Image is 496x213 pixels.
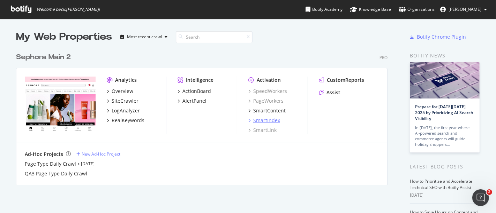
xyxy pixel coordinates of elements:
[257,77,281,84] div: Activation
[415,125,474,147] div: In [DATE], the first year where AI-powered search and commerce agents will guide holiday shoppers…
[248,117,280,124] a: SmartIndex
[248,97,284,104] a: PageWorkers
[178,97,206,104] a: AlertPanel
[410,163,480,171] div: Latest Blog Posts
[472,189,489,206] iframe: Intercom live chat
[25,151,63,158] div: Ad-Hoc Projects
[449,6,481,12] span: Louise Huang
[16,52,71,62] div: Sephora Main 2
[182,97,206,104] div: AlertPanel
[107,117,144,124] a: RealKeywords
[16,52,74,62] a: Sephora Main 2
[410,33,466,40] a: Botify Chrome Plugin
[82,151,120,157] div: New Ad-Hoc Project
[253,107,286,114] div: SmartContent
[248,127,277,134] a: SmartLink
[379,55,388,61] div: Pro
[25,170,87,177] a: QA3 Page Type Daily Crawl
[319,89,340,96] a: Assist
[410,52,480,60] div: Botify news
[410,178,472,190] a: How to Prioritize and Accelerate Technical SEO with Botify Assist
[25,160,76,167] a: Page Type Daily Crawl
[327,77,364,84] div: CustomReports
[25,77,96,133] img: www.sephora.com
[248,88,287,95] a: SpeedWorkers
[76,151,120,157] a: New Ad-Hoc Project
[410,192,480,198] div: [DATE]
[410,62,480,98] img: Prepare for Black Friday 2025 by Prioritizing AI Search Visibility
[253,117,280,124] div: SmartIndex
[112,117,144,124] div: RealKeywords
[107,107,140,114] a: LogAnalyzer
[112,107,140,114] div: LogAnalyzer
[306,6,343,13] div: Botify Academy
[107,88,133,95] a: Overview
[16,30,112,44] div: My Web Properties
[107,97,138,104] a: SiteCrawler
[112,97,138,104] div: SiteCrawler
[16,44,393,185] div: grid
[115,77,137,84] div: Analytics
[182,88,211,95] div: ActionBoard
[435,4,493,15] button: [PERSON_NAME]
[399,6,435,13] div: Organizations
[81,161,95,167] a: [DATE]
[176,31,253,43] input: Search
[112,88,133,95] div: Overview
[186,77,213,84] div: Intelligence
[248,107,286,114] a: SmartContent
[127,35,162,39] div: Most recent crawl
[319,77,364,84] a: CustomReports
[326,89,340,96] div: Assist
[118,31,170,42] button: Most recent crawl
[37,7,100,12] span: Welcome back, [PERSON_NAME] !
[487,189,492,195] span: 2
[417,33,466,40] div: Botify Chrome Plugin
[350,6,391,13] div: Knowledge Base
[178,88,211,95] a: ActionBoard
[415,104,473,121] a: Prepare for [DATE][DATE] 2025 by Prioritizing AI Search Visibility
